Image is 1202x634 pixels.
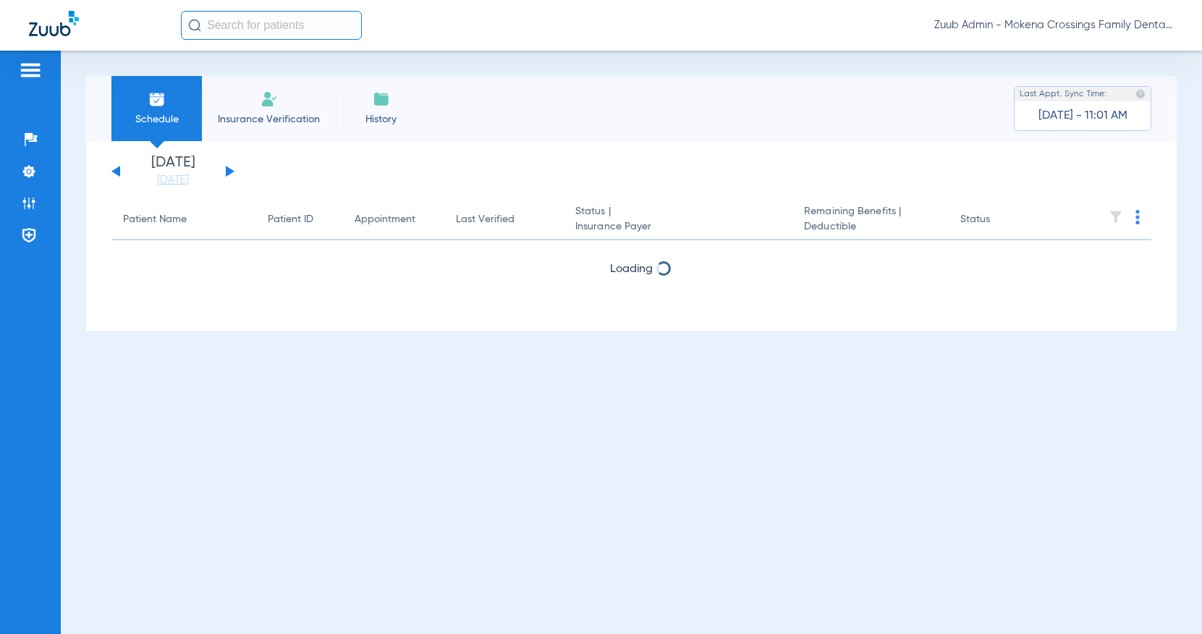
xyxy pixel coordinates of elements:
img: Zuub Logo [29,11,79,36]
span: Insurance Verification [213,112,325,127]
div: Patient ID [268,212,313,227]
th: Status | [564,200,792,240]
th: Status [949,200,1046,240]
span: Deductible [804,219,937,234]
img: Search Icon [188,19,201,32]
input: Search for patients [181,11,362,40]
span: History [347,112,415,127]
th: Remaining Benefits | [792,200,949,240]
img: last sync help info [1135,89,1146,99]
div: Patient ID [268,212,331,227]
span: Zuub Admin - Mokena Crossings Family Dental [934,18,1173,33]
div: Appointment [355,212,415,227]
a: [DATE] [130,173,216,187]
img: History [373,90,390,108]
img: group-dot-blue.svg [1135,210,1140,224]
img: filter.svg [1109,210,1123,224]
span: Schedule [122,112,191,127]
div: Last Verified [456,212,515,227]
img: hamburger-icon [19,62,42,79]
div: Appointment [355,212,433,227]
span: Last Appt. Sync Time: [1020,87,1106,101]
span: Insurance Payer [575,219,781,234]
span: [DATE] - 11:01 AM [1038,109,1127,123]
img: Schedule [148,90,166,108]
span: Loading [610,263,653,275]
div: Last Verified [456,212,552,227]
div: Patient Name [123,212,187,227]
div: Patient Name [123,212,245,227]
li: [DATE] [130,156,216,187]
img: Manual Insurance Verification [261,90,278,108]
